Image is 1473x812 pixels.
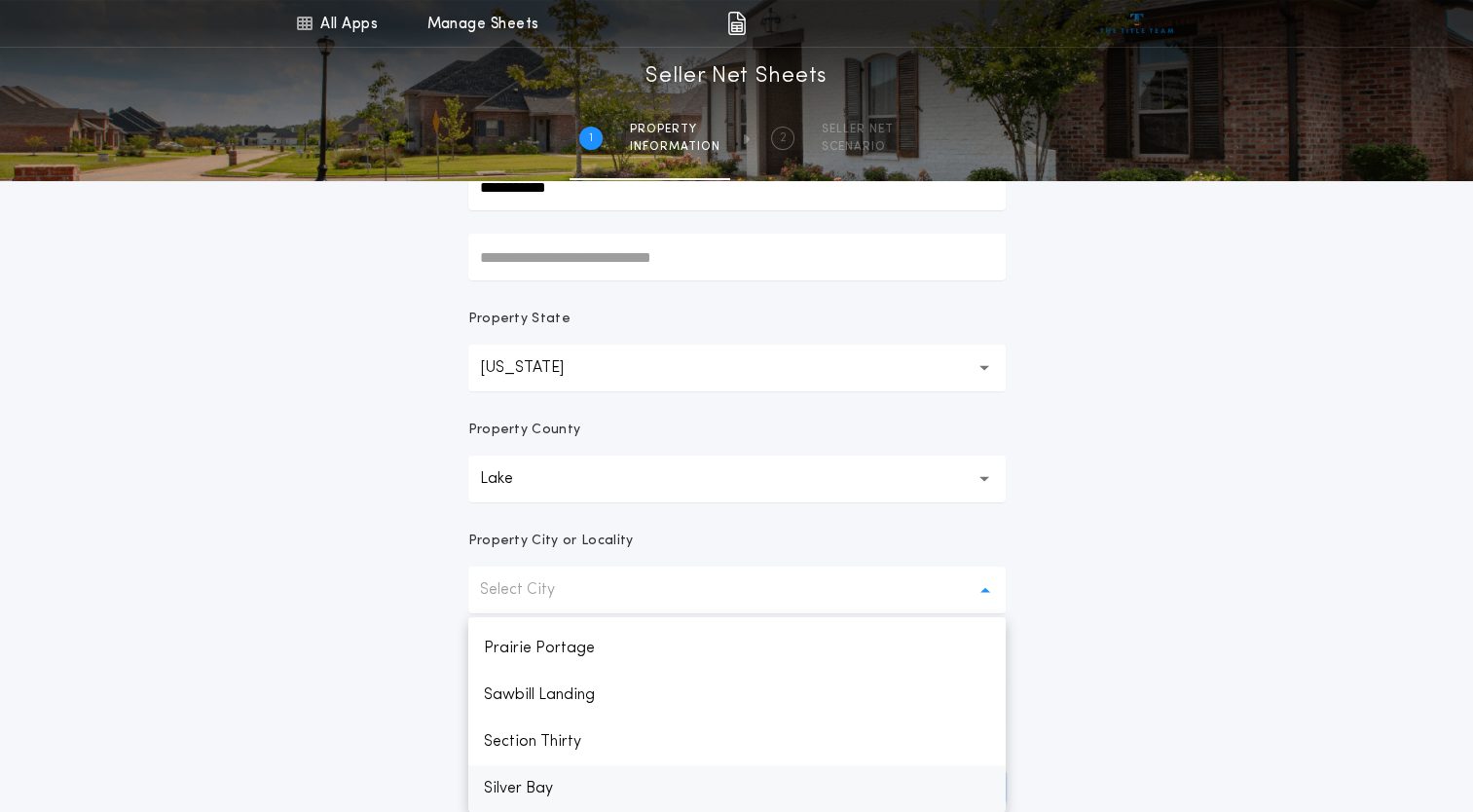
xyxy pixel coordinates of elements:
p: Section Thirty [468,719,1006,765]
h2: 1 [589,130,593,146]
img: img [727,12,746,35]
img: vs-icon [1100,14,1173,33]
p: Property State [468,310,571,329]
h1: Seller Net Sheets [645,61,828,92]
p: Prairie Portage [468,625,1006,672]
p: Lake [480,467,544,491]
button: Lake [468,456,1006,502]
button: Select City [468,567,1006,613]
ul: Select City [468,617,1006,812]
span: SELLER NET [822,122,894,137]
span: information [630,139,720,155]
p: Sawbill Landing [468,672,1006,719]
p: Property County [468,421,581,440]
h2: 2 [780,130,787,146]
p: Property City or Locality [468,532,634,551]
button: [US_STATE] [468,345,1006,391]
p: [US_STATE] [480,356,595,380]
span: SCENARIO [822,139,894,155]
p: Silver Bay [468,765,1006,812]
p: Select City [480,578,586,602]
span: Property [630,122,720,137]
